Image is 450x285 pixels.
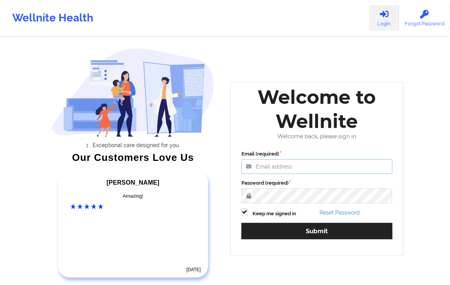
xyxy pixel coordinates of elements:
span: [PERSON_NAME] [107,179,160,186]
label: Password (required) [241,179,393,187]
a: Login [369,5,399,31]
input: Email address [241,159,393,174]
time: [DATE] [186,267,201,272]
button: Submit [241,223,393,239]
a: Forgot Password [399,5,450,31]
div: Amazing! [71,192,196,200]
div: Welcome to Wellnite [236,85,398,133]
label: Keep me signed in [253,210,296,218]
li: Exceptional care designed for you. [59,142,214,148]
a: Reset Password [320,210,360,216]
img: wellnite-auth-hero_200.c722682e.png [52,48,215,137]
div: Welcome back, please sign in [236,133,398,140]
label: Email (required) [241,150,393,158]
div: Our Customers Love Us [52,154,215,161]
